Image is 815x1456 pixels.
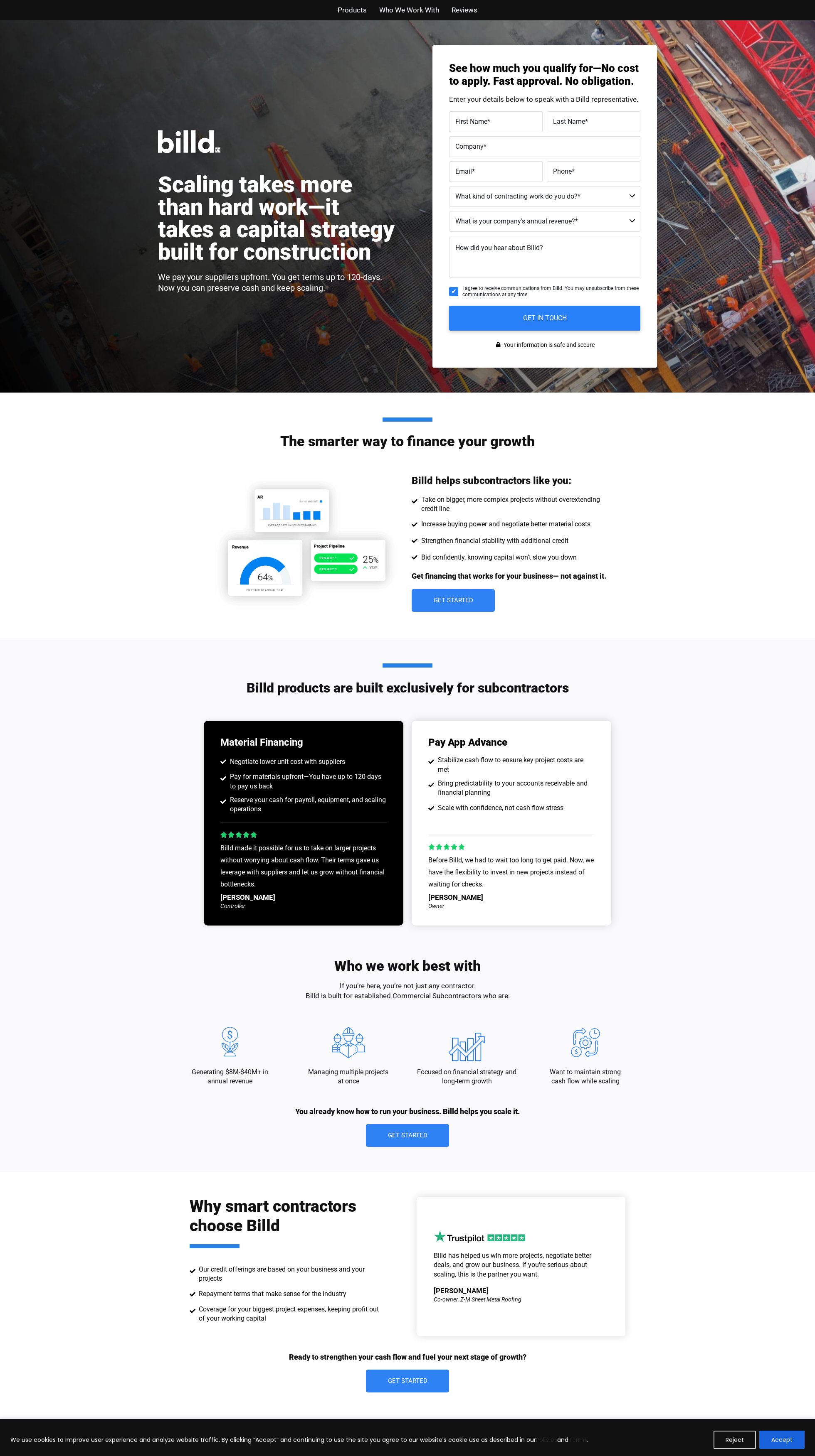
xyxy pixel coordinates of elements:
h3: Material Financing [220,737,387,747]
span: Last Name [553,118,585,125]
p: Focused on financial strategy and long-term growth [412,1068,522,1086]
a: Get Started [412,589,495,612]
span: Bid confidently, knowing capital won’t slow you down [419,553,577,562]
p: Want to maintain strong cash flow while scaling [543,1068,628,1086]
p: Billd has helped us win more projects, negotiate better deals, and grow our business. If you're s... [434,1251,609,1279]
span: Get Started [388,1132,427,1139]
span: Reserve your cash for payroll, equipment, and scaling operations [228,796,387,814]
p: Ready to strengthen your cash flow and fuel your next stage of growth? [289,1353,526,1362]
p: You already know how to run your business. Billd helps you scale it. [295,1107,520,1116]
span: I agree to receive communications from Billd. You may unsubscribe from these communications at an... [462,285,640,297]
span: Bring predictability to your accounts receivable and financial planning [436,779,595,798]
h3: Billd helps subcontractors like you: [412,475,571,487]
span: First Name [455,118,487,125]
div: [PERSON_NAME] [428,894,595,901]
span: Coverage for your biggest project expenses, keeping profit out of your working capital [197,1305,379,1323]
h2: Who we work best with [334,959,481,973]
span: Company [455,142,484,150]
button: Accept [759,1431,805,1449]
a: Get Started [366,1124,449,1147]
span: Email [455,167,472,175]
a: Reviews [452,4,477,16]
p: Generating $8M-$40M+ in annual revenue [187,1068,272,1086]
a: Get Started [366,1370,449,1392]
div: Rated 5 out of 5 [428,843,466,851]
h3: Pay App Advance [428,737,507,747]
div: [PERSON_NAME] [434,1287,489,1294]
span: Get Started [388,1378,427,1384]
span: Take on bigger, more complex projects without overextending credit line [419,495,612,514]
a: Who We Work With [379,4,439,16]
span: How did you hear about Billd? [455,244,543,252]
span: Phone [553,167,572,175]
div: Owner [428,903,595,909]
h3: See how much you qualify for—No cost to apply. Fast approval. No obligation. [449,62,640,88]
h1: Scaling takes more than hard work—it takes a capital strategy built for construction [158,174,399,263]
p: Enter your details below to speak with a Billd representative. [449,96,640,103]
p: We pay your suppliers upfront. You get terms up to 120-days. Now you can preserve cash and keep s... [158,272,399,293]
button: Reject [714,1431,756,1449]
span: Our credit offerings are based on your business and your projects [197,1265,379,1284]
h2: Billd products are built exclusively for subcontractors [158,663,657,696]
p: Get financing that works for your business— not against it. [412,572,606,581]
a: Terms [568,1436,587,1444]
p: If you’re here, you’re not just any contractor. Billd is built for established Commercial Subcont... [306,981,510,1001]
h2: Why smart contractors choose Billd [190,1197,379,1248]
span: Stabilize cash flow to ensure key project costs are met [436,756,595,774]
span: Repayment terms that make sense for the industry [197,1289,346,1299]
input: I agree to receive communications from Billd. You may unsubscribe from these communications at an... [449,287,458,296]
div: Rated 5 out of 5 [220,831,258,839]
span: Billd made it possible for us to take on larger projects without worrying about cash flow. Their ... [220,844,385,888]
h2: The smarter way to finance your growth [158,417,657,448]
span: Strengthen financial stability with additional credit [419,536,568,545]
span: Increase buying power and negotiate better material costs [419,520,590,529]
span: Your information is safe and secure [501,339,595,351]
p: We use cookies to improve user experience and analyze website traffic. By clicking “Accept” and c... [10,1435,588,1445]
span: Get Started [434,597,473,604]
div: [PERSON_NAME] [220,894,387,901]
span: Before Billd, we had to wait too long to get paid. Now, we have the flexibility to invest in new ... [428,856,594,888]
span: Pay for materials upfront—You have up to 120-days to pay us back [228,772,387,791]
a: Policies [536,1436,557,1444]
input: GET IN TOUCH [449,306,640,331]
p: Managing multiple projects at once [306,1068,391,1086]
a: Products [338,4,367,16]
span: Negotiate lower unit cost with suppliers [228,757,345,766]
div: Controller [220,903,387,909]
span: Scale with confidence, not cash flow stress [436,803,563,813]
div: Co-owner, Z-M Sheet Metal Roofing [434,1296,521,1302]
